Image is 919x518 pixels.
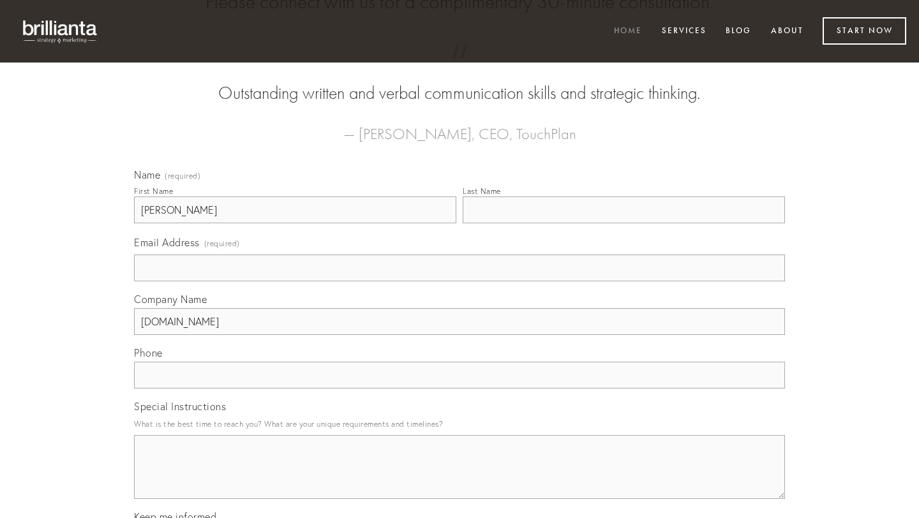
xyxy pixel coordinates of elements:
[134,168,160,181] span: Name
[134,236,200,249] span: Email Address
[154,56,765,81] span: “
[606,21,650,42] a: Home
[134,400,226,413] span: Special Instructions
[134,346,163,359] span: Phone
[763,21,812,42] a: About
[154,56,765,106] blockquote: Outstanding written and verbal communication skills and strategic thinking.
[823,17,906,45] a: Start Now
[154,106,765,147] figcaption: — [PERSON_NAME], CEO, TouchPlan
[654,21,715,42] a: Services
[463,186,501,196] div: Last Name
[134,415,785,433] p: What is the best time to reach you? What are your unique requirements and timelines?
[204,235,240,252] span: (required)
[165,172,200,180] span: (required)
[13,13,108,50] img: brillianta - research, strategy, marketing
[717,21,759,42] a: Blog
[134,293,207,306] span: Company Name
[134,186,173,196] div: First Name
